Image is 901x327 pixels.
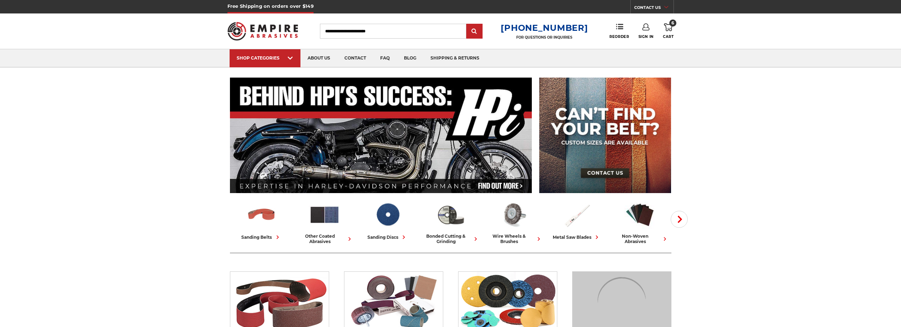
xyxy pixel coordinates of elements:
img: Other Coated Abrasives [309,199,340,230]
img: Sanding Discs [372,199,403,230]
img: Non-woven Abrasives [624,199,655,230]
div: non-woven abrasives [611,233,669,244]
span: Reorder [609,34,629,39]
a: contact [337,49,373,67]
a: shipping & returns [423,49,486,67]
div: other coated abrasives [296,233,353,244]
a: sanding belts [233,199,290,241]
a: faq [373,49,397,67]
span: Sign In [638,34,654,39]
div: sanding belts [242,233,281,241]
a: [PHONE_NUMBER] [501,23,588,33]
span: Cart [663,34,674,39]
a: sanding discs [359,199,416,241]
div: SHOP CATEGORIES [237,55,293,61]
input: Submit [467,24,482,39]
a: bonded cutting & grinding [422,199,479,244]
img: Metal Saw Blades [561,199,592,230]
img: Banner for an interview featuring Horsepower Inc who makes Harley performance upgrades featured o... [230,78,532,193]
img: Empire Abrasives [227,17,298,45]
div: sanding discs [367,233,407,241]
a: CONTACT US [634,4,674,13]
a: other coated abrasives [296,199,353,244]
div: metal saw blades [553,233,601,241]
div: bonded cutting & grinding [422,233,479,244]
div: wire wheels & brushes [485,233,542,244]
a: about us [300,49,337,67]
a: non-woven abrasives [611,199,669,244]
img: Sanding Belts [246,199,277,230]
a: wire wheels & brushes [485,199,542,244]
p: FOR QUESTIONS OR INQUIRIES [501,35,588,40]
button: Next [671,211,688,228]
a: metal saw blades [548,199,606,241]
img: Bonded Cutting & Grinding [435,199,466,230]
img: promo banner for custom belts. [539,78,671,193]
a: Reorder [609,23,629,39]
img: Wire Wheels & Brushes [498,199,529,230]
span: 6 [669,19,676,27]
a: 6 Cart [663,23,674,39]
a: blog [397,49,423,67]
